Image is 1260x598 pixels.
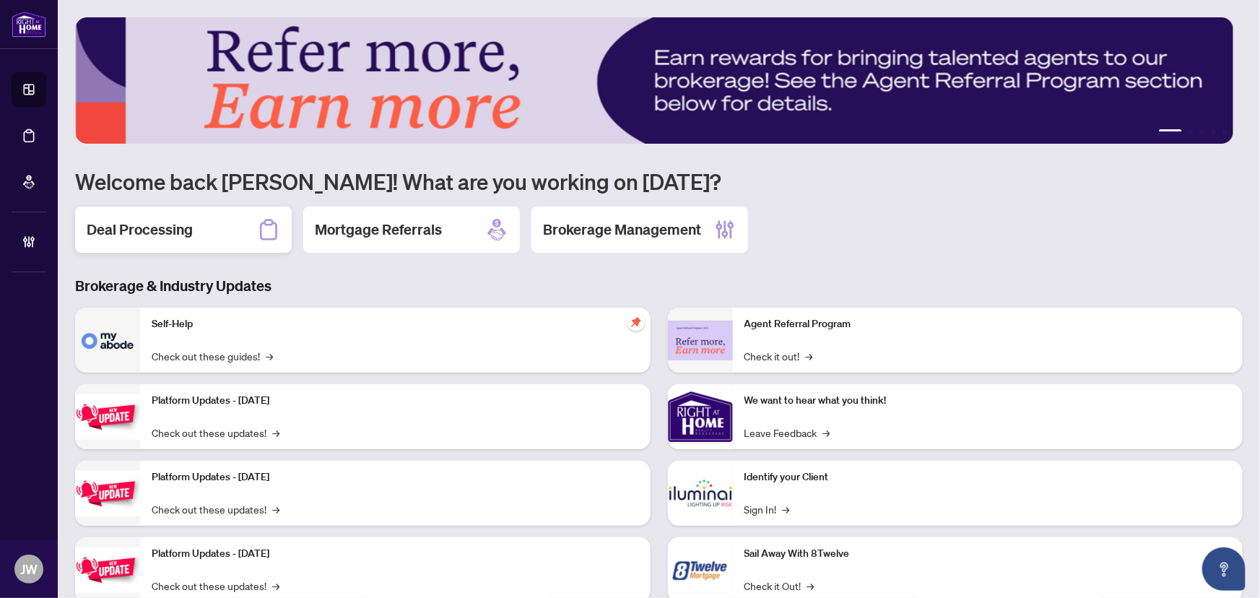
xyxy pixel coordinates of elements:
img: We want to hear what you think! [668,384,733,449]
h1: Welcome back [PERSON_NAME]! What are you working on [DATE]? [75,168,1243,195]
p: Sail Away With 8Twelve [744,546,1232,562]
img: Identify your Client [668,461,733,526]
span: pushpin [627,313,645,331]
img: Platform Updates - July 21, 2025 [75,394,140,440]
a: Sign In!→ [744,501,790,517]
p: Platform Updates - [DATE] [152,469,639,485]
p: We want to hear what you think! [744,393,1232,409]
button: 4 [1211,129,1217,135]
a: Check it Out!→ [744,578,814,594]
a: Check out these updates!→ [152,578,279,594]
span: → [783,501,790,517]
button: 2 [1188,129,1194,135]
p: Platform Updates - [DATE] [152,393,639,409]
a: Check out these updates!→ [152,425,279,441]
button: 1 [1159,129,1182,135]
span: JW [20,559,38,579]
img: logo [12,11,46,38]
span: → [807,578,814,594]
img: Self-Help [75,308,140,373]
span: → [806,348,813,364]
button: 5 [1222,129,1228,135]
img: Platform Updates - July 8, 2025 [75,471,140,516]
h2: Deal Processing [87,220,193,240]
button: Open asap [1202,547,1246,591]
img: Platform Updates - June 23, 2025 [75,547,140,593]
h2: Brokerage Management [543,220,701,240]
img: Slide 0 [75,17,1233,144]
p: Identify your Client [744,469,1232,485]
a: Check out these guides!→ [152,348,273,364]
p: Self-Help [152,316,639,332]
span: → [272,501,279,517]
span: → [272,578,279,594]
a: Check it out!→ [744,348,813,364]
img: Agent Referral Program [668,321,733,360]
h3: Brokerage & Industry Updates [75,276,1243,296]
button: 3 [1199,129,1205,135]
span: → [266,348,273,364]
p: Agent Referral Program [744,316,1232,332]
a: Leave Feedback→ [744,425,830,441]
a: Check out these updates!→ [152,501,279,517]
p: Platform Updates - [DATE] [152,546,639,562]
h2: Mortgage Referrals [315,220,442,240]
span: → [272,425,279,441]
span: → [823,425,830,441]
